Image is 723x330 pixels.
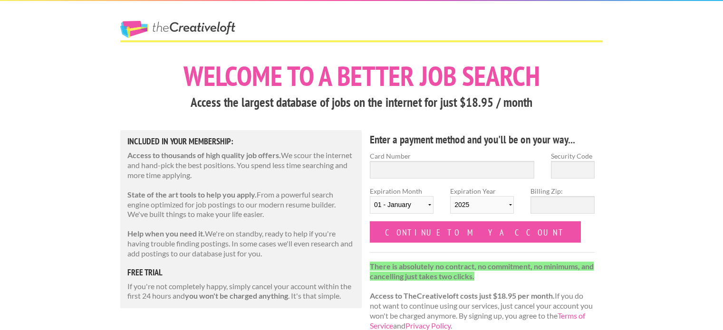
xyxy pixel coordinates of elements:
strong: State of the art tools to help you apply. [127,190,257,199]
strong: Help when you need it. [127,229,205,238]
h3: Access the largest database of jobs on the internet for just $18.95 / month [120,94,603,112]
a: Privacy Policy [405,321,451,330]
select: Expiration Month [370,196,434,214]
label: Billing Zip: [530,186,594,196]
h5: Included in Your Membership: [127,137,355,146]
h1: Welcome to a better job search [120,62,603,90]
h5: free trial [127,268,355,277]
select: Expiration Year [450,196,514,214]
a: Terms of Service [370,311,585,330]
p: From a powerful search engine optimized for job postings to our modern resume builder. We've buil... [127,190,355,219]
strong: you won't be charged anything [185,291,288,300]
a: The Creative Loft [120,21,235,38]
label: Expiration Year [450,186,514,221]
strong: Access to thousands of high quality job offers. [127,151,281,160]
label: Expiration Month [370,186,434,221]
h4: Enter a payment method and you'll be on your way... [370,132,595,147]
label: Security Code [551,151,595,161]
p: We're on standby, ready to help if you're having trouble finding postings. In some cases we'll ev... [127,229,355,258]
p: We scour the internet and hand-pick the best positions. You spend less time searching and more ti... [127,151,355,180]
label: Card Number [370,151,534,161]
input: Continue to my account [370,221,581,243]
p: If you're not completely happy, simply cancel your account within the first 24 hours and . It's t... [127,282,355,302]
strong: There is absolutely no contract, no commitment, no minimums, and cancelling just takes two clicks. [370,262,594,281]
strong: Access to TheCreativeloft costs just $18.95 per month. [370,291,555,300]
